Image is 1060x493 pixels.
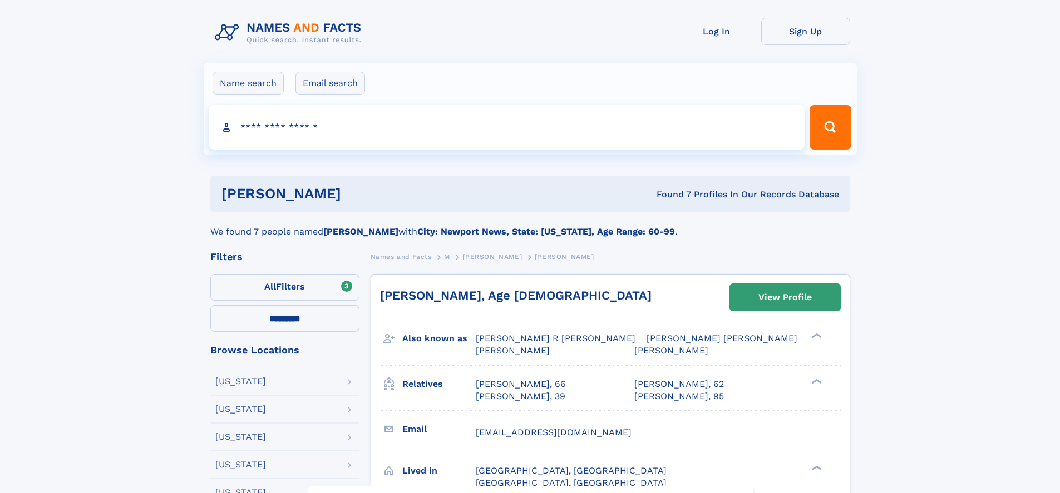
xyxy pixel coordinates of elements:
[221,187,499,201] h1: [PERSON_NAME]
[809,464,822,471] div: ❯
[210,252,359,262] div: Filters
[476,378,566,390] a: [PERSON_NAME], 66
[476,390,565,402] a: [PERSON_NAME], 39
[402,461,476,480] h3: Lived in
[444,250,450,263] a: M
[476,427,632,437] span: [EMAIL_ADDRESS][DOMAIN_NAME]
[758,285,812,310] div: View Profile
[809,332,822,340] div: ❯
[402,420,476,439] h3: Email
[210,18,371,48] img: Logo Names and Facts
[476,465,667,476] span: [GEOGRAPHIC_DATA], [GEOGRAPHIC_DATA]
[295,72,365,95] label: Email search
[417,226,675,237] b: City: Newport News, State: [US_STATE], Age Range: 60-99
[215,460,266,469] div: [US_STATE]
[380,288,652,302] a: [PERSON_NAME], Age [DEMOGRAPHIC_DATA]
[213,72,284,95] label: Name search
[809,377,822,385] div: ❯
[402,375,476,394] h3: Relatives
[210,212,850,238] div: We found 7 people named with .
[462,253,522,261] span: [PERSON_NAME]
[444,253,450,261] span: M
[730,284,840,311] a: View Profile
[672,18,761,45] a: Log In
[647,333,797,343] span: [PERSON_NAME] [PERSON_NAME]
[215,377,266,386] div: [US_STATE]
[210,345,359,355] div: Browse Locations
[634,390,724,402] a: [PERSON_NAME], 95
[499,188,839,201] div: Found 7 Profiles In Our Records Database
[535,253,594,261] span: [PERSON_NAME]
[476,345,550,356] span: [PERSON_NAME]
[402,329,476,348] h3: Also known as
[634,345,708,356] span: [PERSON_NAME]
[215,405,266,414] div: [US_STATE]
[371,250,432,263] a: Names and Facts
[209,105,805,150] input: search input
[210,274,359,301] label: Filters
[810,105,851,150] button: Search Button
[476,477,667,488] span: [GEOGRAPHIC_DATA], [GEOGRAPHIC_DATA]
[215,432,266,441] div: [US_STATE]
[634,378,724,390] a: [PERSON_NAME], 62
[462,250,522,263] a: [PERSON_NAME]
[476,333,635,343] span: [PERSON_NAME] R [PERSON_NAME]
[323,226,398,237] b: [PERSON_NAME]
[761,18,850,45] a: Sign Up
[264,281,276,292] span: All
